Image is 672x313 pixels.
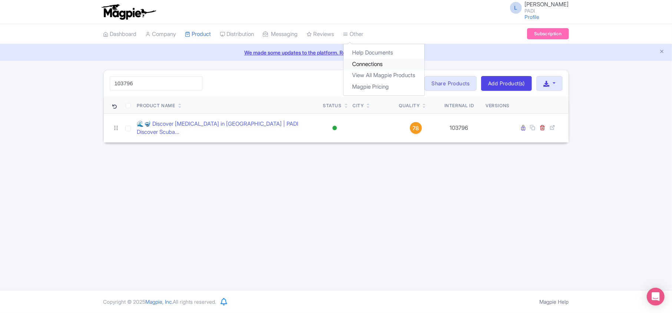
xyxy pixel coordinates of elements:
[137,120,317,136] a: 🌊🤿 Discover [MEDICAL_DATA] in [GEOGRAPHIC_DATA] | PADI Discover Scuba...
[659,48,665,56] button: Close announcement
[399,102,420,109] div: Quality
[436,113,483,142] td: 103796
[506,1,569,13] a: L [PERSON_NAME] PADI
[110,76,202,90] input: Search product name, city, or interal id
[399,122,433,134] a: 78
[103,24,137,45] a: Dashboard
[4,49,668,56] a: We made some updates to the platform. Read more about the new layout
[146,24,176,45] a: Company
[413,124,419,132] span: 78
[220,24,254,45] a: Distribution
[525,14,540,20] a: Profile
[344,70,424,81] a: View All Magpie Products
[483,97,513,114] th: Versions
[99,298,221,306] div: Copyright © 2025 All rights reserved.
[263,24,298,45] a: Messaging
[344,81,424,93] a: Magpie Pricing
[344,59,424,70] a: Connections
[344,47,424,59] a: Help Documents
[323,102,342,109] div: Status
[436,97,483,114] th: Internal ID
[647,288,665,306] div: Open Intercom Messenger
[540,299,569,305] a: Magpie Help
[481,76,532,91] a: Add Product(s)
[146,299,173,305] span: Magpie, Inc.
[527,28,569,39] a: Subscription
[137,102,175,109] div: Product Name
[331,123,338,134] div: Active
[525,9,569,13] small: PADI
[525,1,569,8] span: [PERSON_NAME]
[343,24,364,45] a: Other
[424,76,477,91] a: Share Products
[185,24,211,45] a: Product
[100,4,157,20] img: logo-ab69f6fb50320c5b225c76a69d11143b.png
[307,24,334,45] a: Reviews
[510,2,522,14] span: L
[352,102,364,109] div: City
